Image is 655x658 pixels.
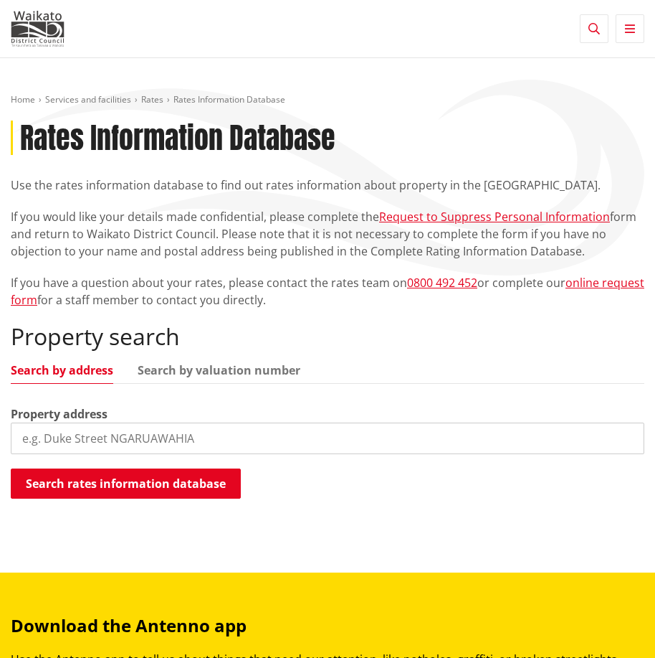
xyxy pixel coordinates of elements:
[11,275,644,308] a: online request form
[138,365,300,376] a: Search by valuation number
[11,208,644,260] p: If you would like your details made confidential, please complete the form and return to Waikato ...
[11,177,644,194] p: Use the rates information database to find out rates information about property in the [GEOGRAPHI...
[407,275,477,291] a: 0800 492 452
[20,121,335,155] h1: Rates Information Database
[379,209,610,225] a: Request to Suppress Personal Information
[141,93,163,105] a: Rates
[11,365,113,376] a: Search by address
[11,405,107,423] label: Property address
[589,598,641,649] iframe: Messenger Launcher
[11,323,644,350] h2: Property search
[11,469,241,499] button: Search rates information database
[45,93,131,105] a: Services and facilities
[11,423,644,454] input: e.g. Duke Street NGARUAWAHIA
[11,93,35,105] a: Home
[11,11,64,47] img: Waikato District Council - Te Kaunihera aa Takiwaa o Waikato
[173,93,285,105] span: Rates Information Database
[11,274,644,309] p: If you have a question about your rates, please contact the rates team on or complete our for a s...
[11,94,644,106] nav: breadcrumb
[11,616,644,636] h3: Download the Antenno app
